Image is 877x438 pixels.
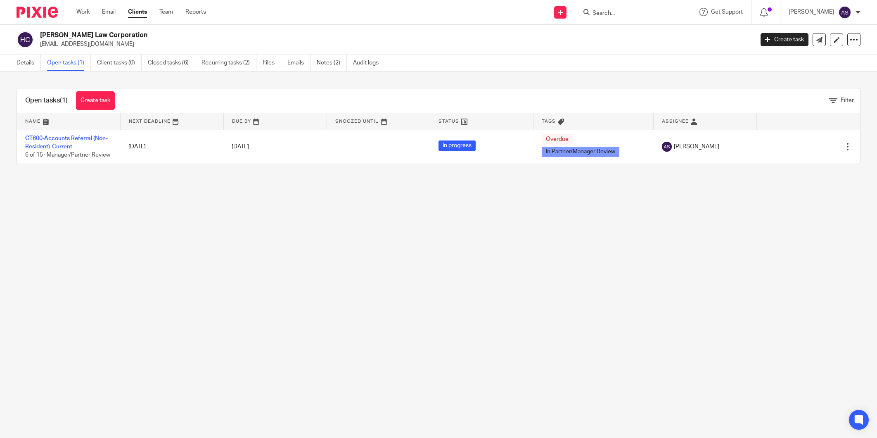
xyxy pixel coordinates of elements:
[335,119,379,124] span: Snoozed Until
[711,9,743,15] span: Get Support
[841,98,854,103] span: Filter
[60,97,68,104] span: (1)
[353,55,385,71] a: Audit logs
[232,144,249,150] span: [DATE]
[662,142,672,152] img: svg%3E
[25,96,68,105] h1: Open tasks
[17,7,58,18] img: Pixie
[263,55,281,71] a: Files
[76,91,115,110] a: Create task
[17,55,41,71] a: Details
[120,130,223,164] td: [DATE]
[76,8,90,16] a: Work
[789,8,834,16] p: [PERSON_NAME]
[25,136,108,150] a: CT600-Accounts Referral (Non-Resident)-Current
[201,55,256,71] a: Recurring tasks (2)
[287,55,311,71] a: Emails
[17,31,34,48] img: svg%3E
[317,55,347,71] a: Notes (2)
[542,119,556,124] span: Tags
[438,119,459,124] span: Status
[40,31,607,40] h2: [PERSON_NAME] Law Corporation
[25,152,110,158] span: 6 of 15 · Manager/Partner Review
[674,143,719,151] span: [PERSON_NAME]
[761,33,808,46] a: Create task
[438,140,476,151] span: In progress
[159,8,173,16] a: Team
[47,55,91,71] a: Open tasks (1)
[40,40,748,48] p: [EMAIL_ADDRESS][DOMAIN_NAME]
[102,8,116,16] a: Email
[542,134,573,145] span: Overdue
[97,55,142,71] a: Client tasks (0)
[592,10,666,17] input: Search
[128,8,147,16] a: Clients
[185,8,206,16] a: Reports
[542,147,619,157] span: In Partner/Manager Review
[148,55,195,71] a: Closed tasks (6)
[838,6,851,19] img: svg%3E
